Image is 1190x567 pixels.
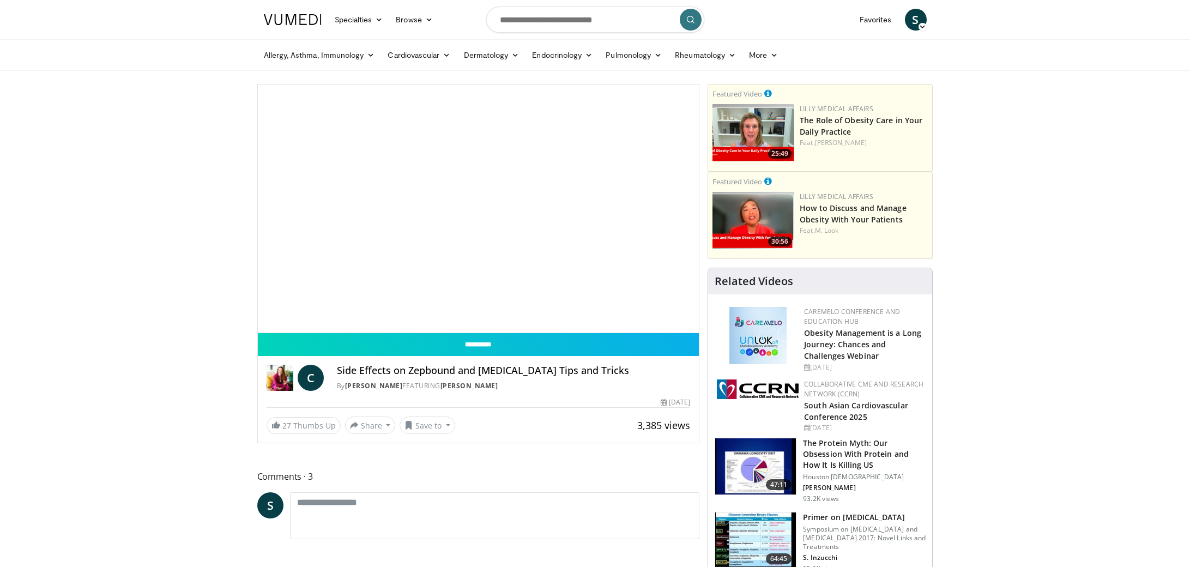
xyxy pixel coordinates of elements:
[804,307,900,326] a: CaReMeLO Conference and Education Hub
[400,417,455,434] button: Save to
[815,138,867,147] a: [PERSON_NAME]
[800,138,928,148] div: Feat.
[712,192,794,249] img: c98a6a29-1ea0-4bd5-8cf5-4d1e188984a7.png.150x105_q85_crop-smart_upscale.png
[712,104,794,161] a: 25:49
[804,379,923,399] a: Collaborative CME and Research Network (CCRN)
[717,379,799,399] img: a04ee3ba-8487-4636-b0fb-5e8d268f3737.png.150x105_q85_autocrop_double_scale_upscale_version-0.2.png
[853,9,898,31] a: Favorites
[804,328,921,361] a: Obesity Management is a Long Journey: Chances and Challenges Webinar
[800,203,907,225] a: How to Discuss and Manage Obesity With Your Patients
[637,419,690,432] span: 3,385 views
[804,400,908,422] a: South Asian Cardiovascular Conference 2025
[264,14,322,25] img: VuMedi Logo
[257,469,700,484] span: Comments 3
[803,525,926,551] p: Symposium on [MEDICAL_DATA] and [MEDICAL_DATA] 2017: Novel Links and Treatments
[282,420,291,431] span: 27
[768,237,792,246] span: 30:56
[440,381,498,390] a: [PERSON_NAME]
[267,417,341,434] a: 27 Thumbs Up
[768,149,792,159] span: 25:49
[486,7,704,33] input: Search topics, interventions
[389,9,439,31] a: Browse
[337,365,690,377] h4: Side Effects on Zepbound and [MEDICAL_DATA] Tips and Tricks
[457,44,526,66] a: Dermatology
[804,363,923,372] div: [DATE]
[742,44,784,66] a: More
[803,494,839,503] p: 93.2K views
[345,417,396,434] button: Share
[715,438,926,503] a: 47:11 The Protein Myth: Our Obsession With Protein and How It Is Killing US Houston [DEMOGRAPHIC_...
[257,44,382,66] a: Allergy, Asthma, Immunology
[298,365,324,391] a: C
[712,89,762,99] small: Featured Video
[800,115,922,137] a: The Role of Obesity Care in Your Daily Practice
[712,177,762,186] small: Featured Video
[257,492,283,518] a: S
[803,553,926,562] p: S. Inzucchi
[800,192,873,201] a: Lilly Medical Affairs
[661,397,690,407] div: [DATE]
[815,226,839,235] a: M. Look
[800,104,873,113] a: Lilly Medical Affairs
[381,44,457,66] a: Cardiovascular
[715,438,796,495] img: b7b8b05e-5021-418b-a89a-60a270e7cf82.150x105_q85_crop-smart_upscale.jpg
[258,85,699,333] video-js: Video Player
[803,473,926,481] p: Houston [DEMOGRAPHIC_DATA]
[800,226,928,236] div: Feat.
[803,484,926,492] p: [PERSON_NAME]
[804,423,923,433] div: [DATE]
[525,44,599,66] a: Endocrinology
[803,438,926,471] h3: The Protein Myth: Our Obsession With Protein and How It Is Killing US
[668,44,742,66] a: Rheumatology
[345,381,403,390] a: [PERSON_NAME]
[803,512,926,523] h3: Primer on [MEDICAL_DATA]
[599,44,668,66] a: Pulmonology
[905,9,927,31] a: S
[328,9,390,31] a: Specialties
[715,275,793,288] h4: Related Videos
[729,307,787,364] img: 45df64a9-a6de-482c-8a90-ada250f7980c.png.150x105_q85_autocrop_double_scale_upscale_version-0.2.jpg
[337,381,690,391] div: By FEATURING
[712,192,794,249] a: 30:56
[712,104,794,161] img: e1208b6b-349f-4914-9dd7-f97803bdbf1d.png.150x105_q85_crop-smart_upscale.png
[766,479,792,490] span: 47:11
[766,553,792,564] span: 64:45
[267,365,293,391] img: Dr. Carolynn Francavilla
